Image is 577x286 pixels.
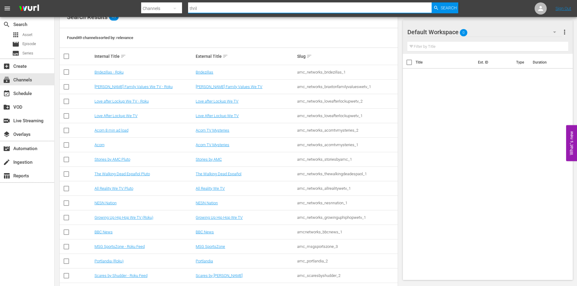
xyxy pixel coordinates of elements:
[3,172,10,179] span: Reports
[95,172,150,176] a: The Walking Dead Español Pluto
[297,259,397,263] div: amc_portlandia_2
[4,5,11,12] span: menu
[297,53,397,60] div: Slug
[95,99,149,104] a: Love after Lockup We TV - Roku
[196,99,238,104] a: Love after Lockup We TV
[297,244,397,249] div: amc_msgsportszone_3
[3,131,10,138] span: Overlays
[12,50,19,57] span: Series
[3,76,10,84] span: Channels
[95,157,130,162] a: Stories by AMC Pluto
[95,186,133,191] a: All Reality We TV Pluto
[22,32,32,38] span: Asset
[196,113,239,118] a: Love After Lockup We TV
[12,31,19,38] span: Asset
[297,84,397,89] div: amc_networks_braxtonfamilyvalueswetv_1
[196,53,295,60] div: External Title
[12,41,19,48] span: Episode
[67,13,108,21] span: Search Results
[196,215,243,220] a: Growing Up Hip Hop We TV
[432,2,458,13] button: Search
[297,113,397,118] div: amc_networks_loveafterlockupwetv_1
[529,54,565,71] th: Duration
[297,157,397,162] div: amc_networks_storiesbyamc_1
[67,35,133,40] span: Found 49 channels sorted by: relevance
[15,2,44,16] img: ans4CAIJ8jUAAAAAAAAAAAAAAAAAAAAAAAAgQb4GAAAAAAAAAAAAAAAAAAAAAAAAJMjXAAAAAAAAAAAAAAAAAAAAAAAAgAT5G...
[196,273,243,278] a: Scares by [PERSON_NAME]
[95,273,148,278] a: Scares by Shudder - Roku Feed
[196,84,262,89] a: [PERSON_NAME] Family Values We TV
[95,259,124,263] a: Portlandia (Roku)
[196,128,229,133] a: Acorn TV Mysteries
[196,230,214,234] a: BBC News
[441,2,457,13] span: Search
[297,70,397,74] div: amc_networks_bridezillas_1
[3,159,10,166] span: Ingestion
[297,201,397,205] div: amc_networks_nesnnation_1
[297,172,397,176] div: amc_networks_thewalkingdeadespaol_1
[3,63,10,70] span: Create
[109,13,119,21] span: 49
[196,143,229,147] a: Acorn TV Mysteries
[95,113,138,118] a: Love After Lockup We TV
[3,21,10,28] span: Search
[196,244,225,249] a: MSG SportsZone
[561,25,568,39] button: more_vert
[297,186,397,191] div: amc_networks_allrealitywetv_1
[460,26,467,39] span: 0
[95,53,194,60] div: Internal Title
[3,117,10,124] span: Live Streaming
[223,54,228,59] span: sort
[196,186,225,191] a: All Reality We TV
[22,50,33,56] span: Series
[474,54,513,71] th: Ext. ID
[3,104,10,111] span: VOD
[297,215,397,220] div: amc_networks_growinguphiphopwetv_1
[95,84,173,89] a: [PERSON_NAME] Family Values We TV - Roku
[307,54,312,59] span: sort
[95,215,153,220] a: Growing Up Hip Hop We TV (Roku)
[407,24,562,41] div: Default Workspace
[561,28,568,36] span: more_vert
[95,128,128,133] a: Acorn 8 min ad load
[3,90,10,97] span: Schedule
[196,201,218,205] a: NESN Nation
[95,244,145,249] a: MSG SportsZone - Roku Feed
[3,145,10,152] span: Automation
[196,172,241,176] a: The Walking Dead Español
[566,125,577,161] button: Open Feedback Widget
[512,54,529,71] th: Type
[95,70,124,74] a: Bridezillas - Roku
[22,41,36,47] span: Episode
[297,230,397,234] div: amcnetworks_bbcnews_1
[297,99,397,104] div: amc_networks_loveafterlockupwetv_2
[196,157,222,162] a: Stories by AMC
[297,128,397,133] div: amc_networks_acorntvmysteries_2
[555,6,571,11] a: Sign Out
[416,54,474,71] th: Title
[196,259,213,263] a: Portlandia
[121,54,126,59] span: sort
[196,70,213,74] a: Bridezillas
[297,273,397,278] div: amc_scaresbyshudder_2
[95,201,117,205] a: NESN Nation
[95,230,113,234] a: BBC News
[95,143,104,147] a: Acorn
[297,143,397,147] div: amc_networks_acorntvmysteries_1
